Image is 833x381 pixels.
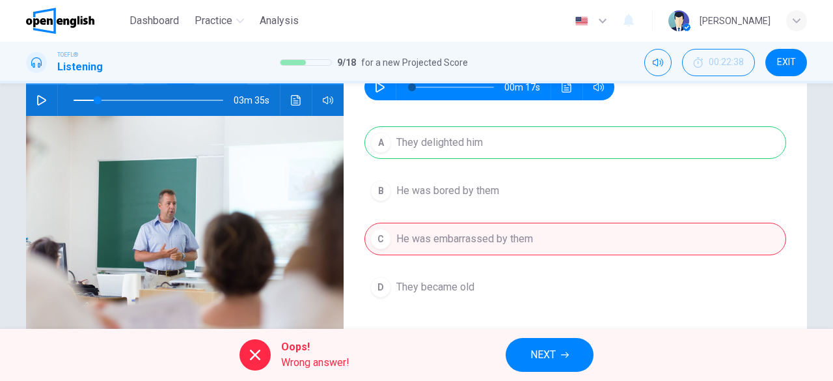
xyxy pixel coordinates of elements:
[195,13,232,29] span: Practice
[700,13,771,29] div: [PERSON_NAME]
[124,9,184,33] button: Dashboard
[361,55,468,70] span: for a new Projected Score
[556,74,577,100] button: Click to see the audio transcription
[644,49,672,76] div: Mute
[57,59,103,75] h1: Listening
[709,57,744,68] span: 00:22:38
[682,49,755,76] button: 00:22:38
[130,13,179,29] span: Dashboard
[189,9,249,33] button: Practice
[26,8,94,34] img: OpenEnglish logo
[777,57,796,68] span: EXIT
[260,13,299,29] span: Analysis
[254,9,304,33] button: Analysis
[234,85,280,116] span: 03m 35s
[765,49,807,76] button: EXIT
[281,355,349,371] span: Wrong answer!
[573,16,590,26] img: en
[281,339,349,355] span: Oops!
[504,74,551,100] span: 00m 17s
[57,50,78,59] span: TOEFL®
[530,346,556,364] span: NEXT
[506,338,594,372] button: NEXT
[26,8,124,34] a: OpenEnglish logo
[668,10,689,31] img: Profile picture
[682,49,755,76] div: Hide
[286,85,307,116] button: Click to see the audio transcription
[337,55,356,70] span: 9 / 18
